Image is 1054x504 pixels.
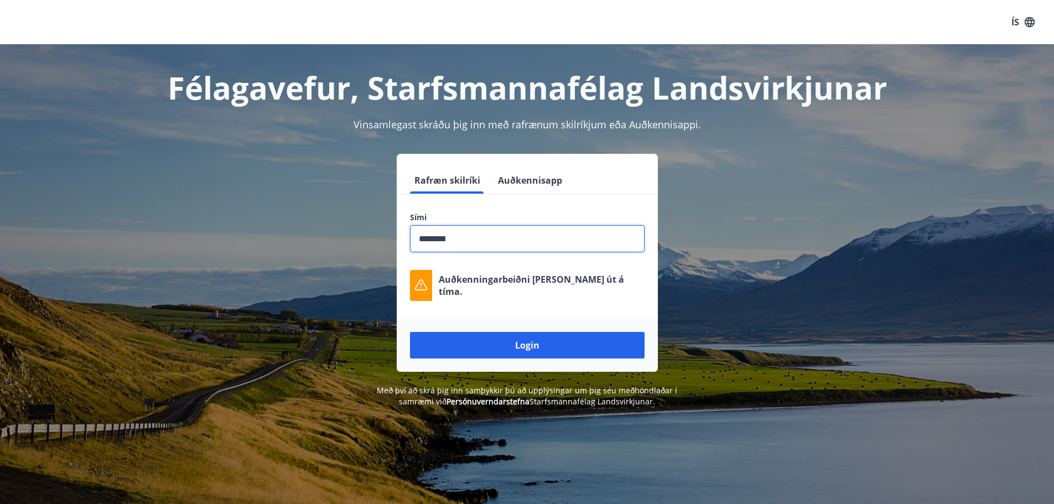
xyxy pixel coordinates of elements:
a: Persónuverndarstefna [446,396,529,407]
label: Sími [410,212,645,223]
button: Auðkennisapp [494,167,567,194]
button: Rafræn skilríki [410,167,485,194]
button: ÍS [1005,12,1041,32]
span: Með því að skrá þig inn samþykkir þú að upplýsingar um þig séu meðhöndlaðar í samræmi við Starfsm... [377,385,677,407]
p: Auðkenningarbeiðni [PERSON_NAME] út á tíma. [439,273,645,298]
h1: Félagavefur, Starfsmannafélag Landsvirkjunar [142,66,912,108]
span: Vinsamlegast skráðu þig inn með rafrænum skilríkjum eða Auðkennisappi. [354,118,701,131]
button: Login [410,332,645,358]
